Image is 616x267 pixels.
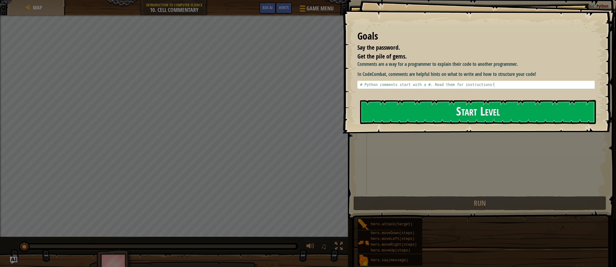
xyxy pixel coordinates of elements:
[350,43,593,52] li: Say the password.
[304,241,317,253] button: Adjust volume
[31,4,42,11] a: Map
[350,52,593,61] li: Get the pile of gems.
[357,29,595,43] div: Goals
[371,248,410,253] span: hero.moveUp(steps)
[10,257,17,264] button: Ask AI
[262,5,273,10] span: Ask AI
[295,2,337,17] button: Game Menu
[371,237,415,241] span: hero.moveLeft(steps)
[358,255,369,266] img: portrait.png
[371,243,417,247] span: hero.moveRight(steps)
[357,71,599,78] p: In CodeCombat, comments are helpful hints on what to write and how to structure your code!
[357,52,407,60] span: Get the pile of gems.
[33,4,42,11] span: Map
[357,61,599,68] p: Comments are a way for a programmer to explain their code to another programmer.
[259,2,276,14] button: Ask AI
[279,5,289,10] span: Hints
[333,241,345,253] button: Toggle fullscreen
[320,241,330,253] button: ♫
[353,196,606,210] button: Run
[360,100,596,124] button: Start Level
[371,258,408,262] span: hero.say(message)
[371,222,412,226] span: hero.attack(target)
[358,237,369,248] img: portrait.png
[357,43,400,52] span: Say the password.
[358,219,369,230] img: portrait.png
[321,242,327,251] span: ♫
[306,5,334,12] span: Game Menu
[371,231,415,235] span: hero.moveDown(steps)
